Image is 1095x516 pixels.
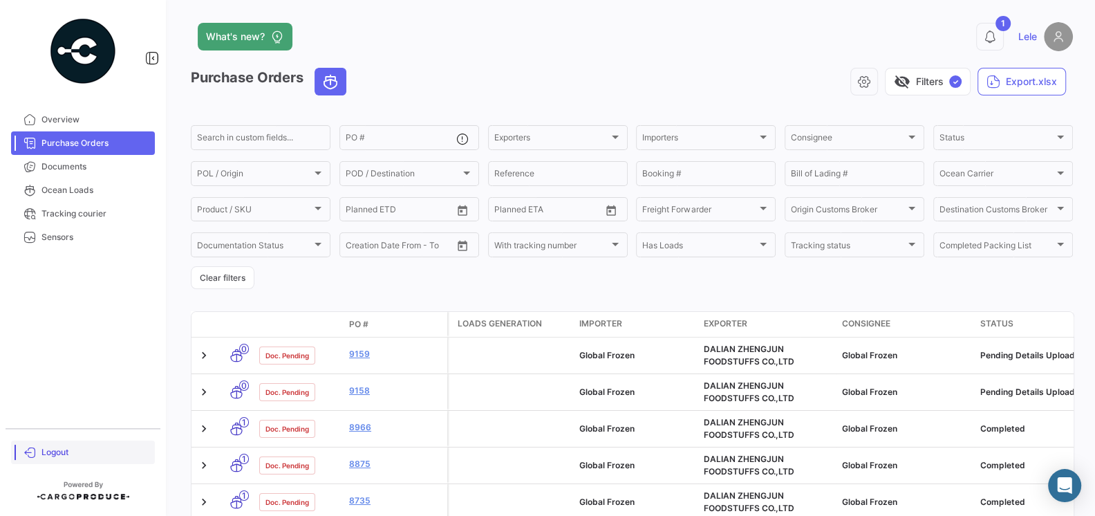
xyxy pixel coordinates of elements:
span: Global Frozen [842,460,897,470]
span: Logout [41,446,149,459]
a: Sensors [11,225,155,249]
span: 1 [239,454,249,464]
span: Overview [41,113,149,126]
a: Expand/Collapse Row [197,349,211,362]
span: What's new? [206,30,265,44]
span: 1 [239,417,249,427]
span: Tracking courier [41,208,149,220]
span: Doc. Pending [265,497,309,508]
button: What's new? [198,23,292,50]
span: Global Frozen [842,350,897,360]
datatable-header-cell: PO # [344,313,447,336]
datatable-header-cell: Importer [574,312,698,337]
span: Importer [579,317,622,330]
a: Documents [11,155,155,178]
a: Overview [11,108,155,131]
a: Expand/Collapse Row [197,495,211,509]
button: Clear filters [191,266,254,289]
a: Expand/Collapse Row [197,422,211,436]
span: 1 [239,490,249,501]
button: Export.xlsx [977,68,1066,95]
h3: Purchase Orders [191,68,350,95]
a: Expand/Collapse Row [197,459,211,472]
a: 9158 [349,385,442,397]
span: Doc. Pending [265,350,309,361]
span: 0 [239,380,249,391]
div: Abrir Intercom Messenger [1048,469,1081,502]
span: PO # [349,318,368,331]
span: Freight Forwarder [642,207,757,216]
input: From [346,207,365,216]
input: To [523,207,574,216]
span: Importers [642,135,757,145]
a: 9159 [349,348,442,360]
span: ✓ [949,75,962,88]
span: With tracking number [494,242,609,252]
span: POL / Origin [197,171,312,181]
button: visibility_offFilters✓ [885,68,971,95]
span: Documentation Status [197,242,312,252]
span: Consignee [791,135,906,145]
span: Has Loads [642,242,757,252]
span: Product / SKU [197,207,312,216]
span: Documents [41,160,149,173]
datatable-header-cell: Loads generation [449,312,574,337]
a: 8875 [349,458,442,470]
datatable-header-cell: Transport mode [219,319,254,330]
img: placeholder-user.png [1044,22,1073,51]
span: Status [939,135,1054,145]
datatable-header-cell: Exporter [698,312,836,337]
span: Loads generation [458,317,542,330]
span: POD / Destination [346,171,460,181]
span: DALIAN ZHENGJUN FOODSTUFFS CO.,LTD [704,380,794,403]
input: To [375,242,425,252]
span: Global Frozen [842,387,897,397]
a: Purchase Orders [11,131,155,155]
span: Global Frozen [842,497,897,507]
span: 0 [239,344,249,354]
span: Global Frozen [579,460,635,470]
input: To [375,207,425,216]
span: Tracking status [791,242,906,252]
span: Global Frozen [579,350,635,360]
span: Destination Customs Broker [939,207,1054,216]
span: DALIAN ZHENGJUN FOODSTUFFS CO.,LTD [704,344,794,367]
a: Tracking courier [11,202,155,225]
span: Completed Packing List [939,242,1054,252]
span: Consignee [842,317,890,330]
span: Lele [1018,30,1037,44]
span: Exporters [494,135,609,145]
span: Status [980,317,1013,330]
input: From [494,207,514,216]
button: Ocean [315,68,346,95]
span: Global Frozen [579,387,635,397]
a: Ocean Loads [11,178,155,202]
span: Global Frozen [842,423,897,434]
button: Open calendar [601,200,621,221]
span: Origin Customs Broker [791,207,906,216]
a: 8735 [349,495,442,507]
datatable-header-cell: Consignee [836,312,975,337]
span: visibility_off [894,73,910,90]
button: Open calendar [452,235,473,256]
a: Expand/Collapse Row [197,385,211,399]
span: Sensors [41,231,149,243]
img: powered-by.png [48,17,118,86]
span: Doc. Pending [265,387,309,398]
button: Open calendar [452,200,473,221]
span: DALIAN ZHENGJUN FOODSTUFFS CO.,LTD [704,454,794,477]
span: Ocean Loads [41,184,149,196]
span: Doc. Pending [265,423,309,434]
span: Purchase Orders [41,137,149,149]
span: Exporter [704,317,747,330]
input: From [346,242,365,252]
span: Doc. Pending [265,460,309,471]
span: Ocean Carrier [939,171,1054,181]
span: Global Frozen [579,497,635,507]
span: DALIAN ZHENGJUN FOODSTUFFS CO.,LTD [704,490,794,513]
a: 8966 [349,421,442,434]
span: DALIAN ZHENGJUN FOODSTUFFS CO.,LTD [704,417,794,440]
datatable-header-cell: Doc. Status [254,319,344,330]
span: Global Frozen [579,423,635,434]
